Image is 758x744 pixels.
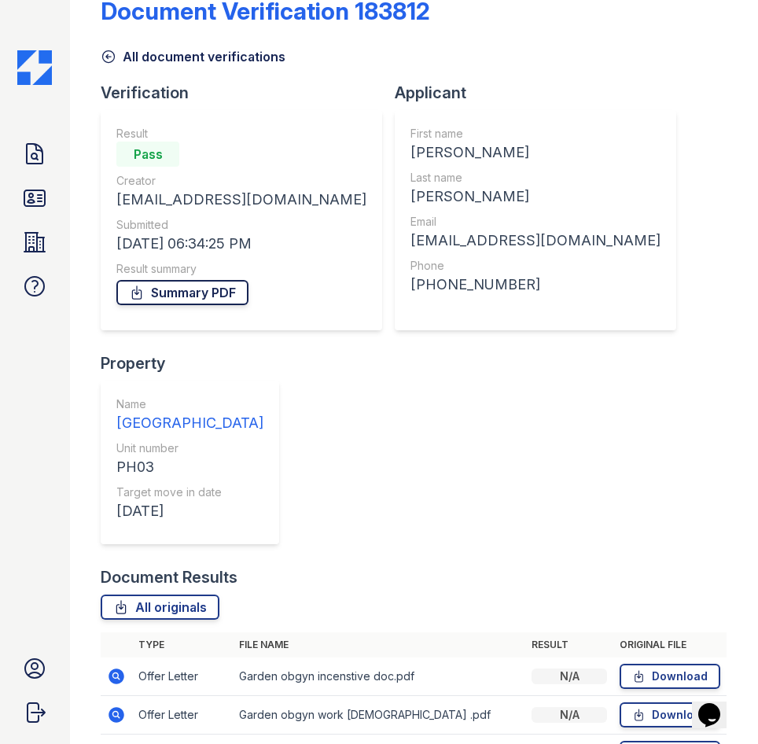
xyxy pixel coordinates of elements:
a: All originals [101,595,219,620]
a: Name [GEOGRAPHIC_DATA] [116,396,263,434]
div: Pass [116,142,179,167]
div: Document Results [101,566,237,588]
div: Submitted [116,217,366,233]
div: [PHONE_NUMBER] [410,274,660,296]
th: File name [233,632,525,657]
div: [EMAIL_ADDRESS][DOMAIN_NAME] [410,230,660,252]
a: Download [620,664,720,689]
div: [EMAIL_ADDRESS][DOMAIN_NAME] [116,189,366,211]
div: [DATE] 06:34:25 PM [116,233,366,255]
div: Target move in date [116,484,263,500]
td: Offer Letter [132,696,233,735]
div: Verification [101,82,395,104]
div: PH03 [116,456,263,478]
a: All document verifications [101,47,285,66]
th: Type [132,632,233,657]
td: Garden obgyn work [DEMOGRAPHIC_DATA] .pdf [233,696,525,735]
td: Offer Letter [132,657,233,696]
div: Name [116,396,263,412]
div: [PERSON_NAME] [410,142,660,164]
div: Creator [116,173,366,189]
div: Property [101,352,292,374]
div: Email [410,214,660,230]
div: Phone [410,258,660,274]
div: Result [116,126,366,142]
div: Result summary [116,261,366,277]
th: Result [525,632,613,657]
th: Original file [613,632,727,657]
div: N/A [532,707,607,723]
div: First name [410,126,660,142]
div: Last name [410,170,660,186]
div: N/A [532,668,607,684]
div: Unit number [116,440,263,456]
div: [PERSON_NAME] [410,186,660,208]
a: Summary PDF [116,280,248,305]
img: CE_Icon_Blue-c292c112584629df590d857e76928e9f676e5b41ef8f769ba2f05ee15b207248.png [17,50,52,85]
div: Applicant [395,82,689,104]
td: Garden obgyn incenstive doc.pdf [233,657,525,696]
div: [GEOGRAPHIC_DATA] [116,412,263,434]
div: [DATE] [116,500,263,522]
a: Download [620,702,720,727]
iframe: chat widget [692,681,742,728]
